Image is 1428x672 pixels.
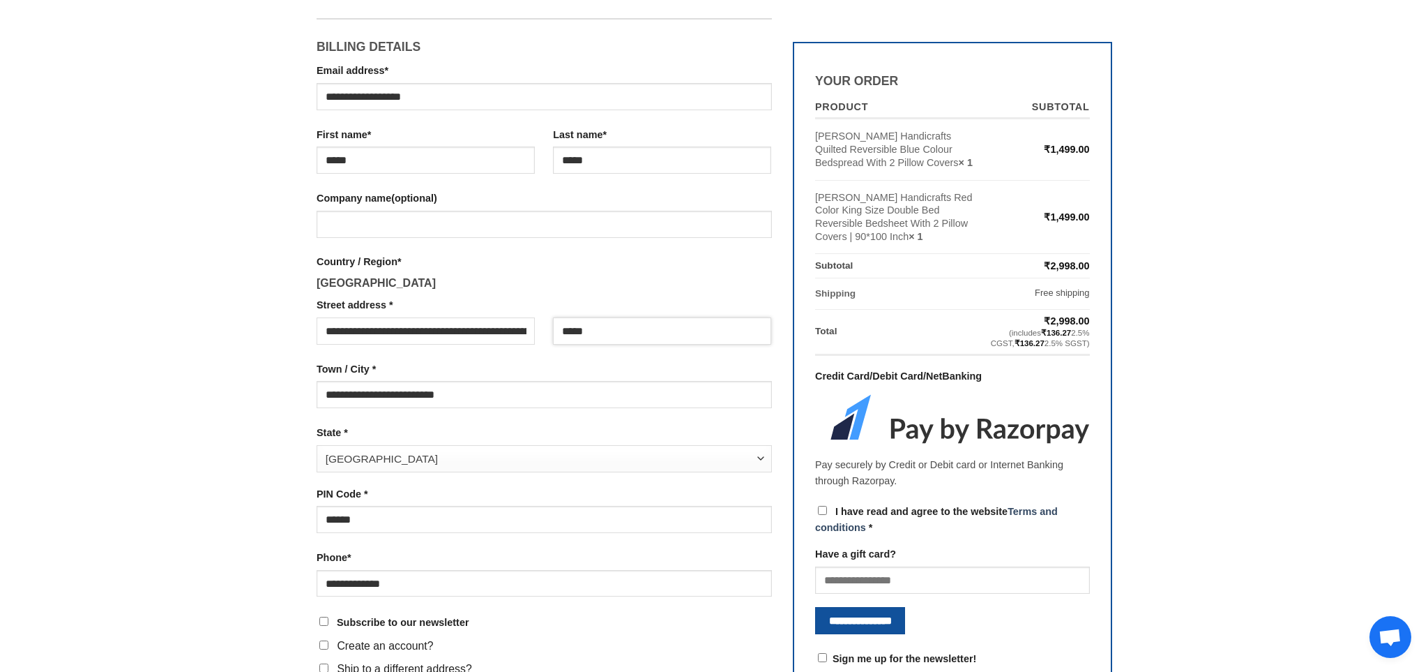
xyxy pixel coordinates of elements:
input: I have read and agree to the websiteTerms and conditions * [818,506,827,515]
label: Credit Card/Debit Card/NetBanking [815,371,1090,426]
span: I have read and agree to the website [815,506,1058,533]
span: Subscribe to our newsletter [337,617,469,628]
th: Product [815,97,980,120]
label: Town / City [317,361,772,378]
label: Country / Region [317,254,772,270]
label: Email address [317,63,772,79]
span: Create an account? [337,640,433,652]
h3: Billing details [317,30,772,57]
strong: × 1 [958,157,972,168]
strong: [GEOGRAPHIC_DATA] [317,277,436,289]
a: Terms and conditions [815,506,1058,533]
span: ₹ [1044,211,1050,223]
a: Open chat [1369,616,1411,658]
td: [PERSON_NAME] Handicrafts Red Color King Size Double Bed Reversible Bedsheet With 2 Pillow Covers... [815,181,980,255]
bdi: 1,499.00 [1044,144,1089,155]
label: Free shipping [938,283,1089,304]
span: ₹ [1044,260,1050,271]
label: First name [317,127,535,143]
td: [PERSON_NAME] Handicrafts Quilted Reversible Blue Colour Bedspread With 2 Pillow Covers [815,119,980,180]
label: Phone [317,550,772,566]
label: State [317,425,772,441]
span: 136.27 [1014,339,1044,348]
span: ₹ [1041,329,1047,337]
h3: Your order [815,64,1090,91]
input: Subscribe to our newsletter [319,617,328,626]
span: ₹ [1044,315,1050,327]
th: Total [815,310,980,357]
span: State [317,445,772,472]
span: 136.27 [1041,329,1071,337]
th: Subtotal [815,254,980,278]
strong: × 1 [909,231,922,242]
th: Subtotal [979,97,1089,120]
label: PIN Code [317,486,772,502]
span: (optional) [391,193,437,204]
input: Sign me up for the newsletter! [818,653,827,662]
img: Credit Card/Debit Card/NetBanking [815,385,1090,457]
span: ₹ [1014,339,1019,348]
bdi: 2,998.00 [1044,260,1089,271]
p: Pay securely by Credit or Debit card or Internet Banking through Razorpay. [815,457,1090,489]
span: ₹ [1044,144,1050,155]
span: Sign me up for the newsletter! [833,653,976,664]
label: Street address [317,297,535,313]
label: Last name [553,127,771,143]
input: Create an account? [319,641,328,650]
label: Company name [317,191,772,207]
bdi: 2,998.00 [1044,315,1089,327]
label: Have a gift card? [815,546,1090,562]
small: (includes 2.5% CGST, 2.5% SGST) [984,328,1089,349]
th: Shipping [815,278,934,310]
bdi: 1,499.00 [1044,211,1089,223]
span: Punjab [326,446,756,473]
